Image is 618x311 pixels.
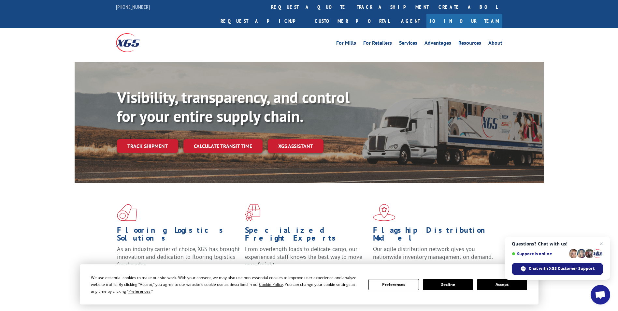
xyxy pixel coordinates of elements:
span: Our agile distribution network gives you nationwide inventory management on demand. [373,245,493,260]
div: Cookie Consent Prompt [80,264,539,304]
span: Questions? Chat with us! [512,241,603,246]
div: Chat with XGS Customer Support [512,263,603,275]
b: Visibility, transparency, and control for your entire supply chain. [117,87,350,126]
img: xgs-icon-flagship-distribution-model-red [373,204,395,221]
a: About [488,40,502,48]
span: Cookie Policy [259,282,283,287]
div: We use essential cookies to make our site work. With your consent, we may also use non-essential ... [91,274,361,295]
span: Chat with XGS Customer Support [529,266,595,272]
button: Decline [423,279,473,290]
a: XGS ASSISTANT [268,139,323,153]
span: As an industry carrier of choice, XGS has brought innovation and dedication to flooring logistics... [117,245,240,268]
h1: Flagship Distribution Model [373,226,496,245]
a: Resources [458,40,481,48]
a: [PHONE_NUMBER] [116,4,150,10]
a: Advantages [424,40,451,48]
a: Track shipment [117,139,178,153]
h1: Specialized Freight Experts [245,226,368,245]
a: For Retailers [363,40,392,48]
img: xgs-icon-focused-on-flooring-red [245,204,260,221]
span: Close chat [597,240,605,248]
span: Support is online [512,251,567,256]
a: Calculate transit time [183,139,263,153]
button: Accept [477,279,527,290]
h1: Flooring Logistics Solutions [117,226,240,245]
a: For Mills [336,40,356,48]
a: Request a pickup [216,14,310,28]
p: From overlength loads to delicate cargo, our experienced staff knows the best way to move your fr... [245,245,368,274]
a: Join Our Team [426,14,502,28]
a: Agent [395,14,426,28]
span: Preferences [128,289,151,294]
img: xgs-icon-total-supply-chain-intelligence-red [117,204,137,221]
button: Preferences [368,279,419,290]
a: Services [399,40,417,48]
div: Open chat [591,285,610,304]
a: Customer Portal [310,14,395,28]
